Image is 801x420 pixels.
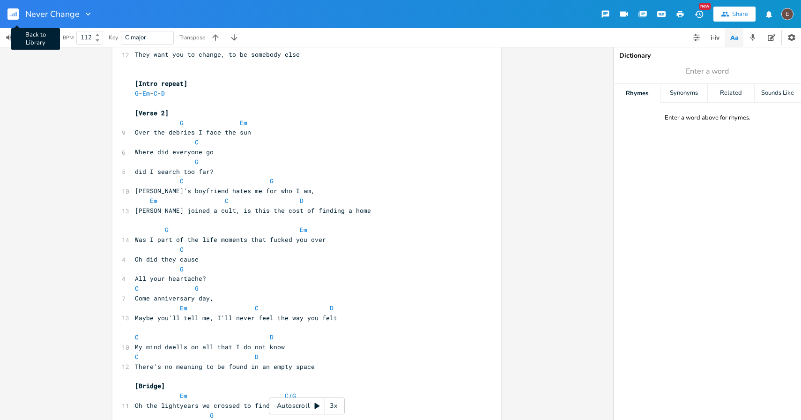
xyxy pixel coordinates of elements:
[135,50,300,59] span: They want you to change, to be somebody else
[270,333,274,341] span: D
[135,128,251,136] span: Over the debries I face the sun
[135,206,371,215] span: [PERSON_NAME] joined a cult, is this the cost of finding a home
[150,196,157,205] span: Em
[135,187,315,195] span: [PERSON_NAME]'s boyfriend hates me for who I am,
[713,7,756,22] button: Share
[210,411,214,420] span: G
[135,148,214,156] span: Where did everyone go
[135,89,139,97] span: G
[109,35,118,40] div: Key
[269,397,345,414] div: Autoscroll
[255,304,259,312] span: C
[300,225,307,234] span: Em
[325,397,342,414] div: 3x
[665,114,750,122] div: Enter a word above for rhymes.
[135,382,165,390] span: [Bridge]
[135,109,169,117] span: [Verse 2]
[195,157,199,166] span: G
[270,177,274,185] span: G
[180,304,187,312] span: Em
[285,391,296,400] span: C/G
[180,119,184,127] span: G
[300,196,304,205] span: D
[195,284,199,292] span: G
[125,33,146,42] span: C major
[135,167,214,176] span: did I search too far?
[135,274,206,283] span: All your heartache?
[179,35,205,40] div: Transpose
[135,255,199,263] span: Oh did they cause
[755,84,801,103] div: Sounds Like
[135,362,315,371] span: There's no meaning to be found in an empty space
[135,235,326,244] span: Was I part of the life moments that fucked you over
[135,333,139,341] span: C
[330,304,334,312] span: D
[614,84,660,103] div: Rhymes
[63,35,74,40] div: BPM
[154,89,157,97] span: C
[142,89,150,97] span: Em
[781,3,794,25] button: E
[660,84,707,103] div: Synonyms
[708,84,754,103] div: Related
[225,196,229,205] span: C
[180,177,184,185] span: C
[135,343,285,351] span: My mind dwells on all that I do not know
[180,265,184,273] span: G
[686,66,729,77] span: Enter a word
[135,401,304,410] span: Oh the lightyears we crossed to find you here
[781,8,794,20] div: edward
[135,314,337,322] span: Maybe you'll tell me, I'll never feel the way you felt
[180,245,184,254] span: C
[165,225,169,234] span: G
[135,79,187,88] span: [Intro repeat]
[135,294,214,302] span: Come anniversary day,
[135,89,165,97] span: - - -
[732,10,748,18] div: Share
[135,352,139,361] span: C
[135,284,139,292] span: C
[240,119,247,127] span: Em
[7,3,26,25] button: Back to Library
[180,391,187,400] span: Em
[25,10,80,18] span: Never Change
[195,138,199,146] span: C
[699,3,711,10] div: New
[255,352,259,361] span: D
[690,6,708,22] button: New
[619,52,795,59] div: Dictionary
[161,89,165,97] span: D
